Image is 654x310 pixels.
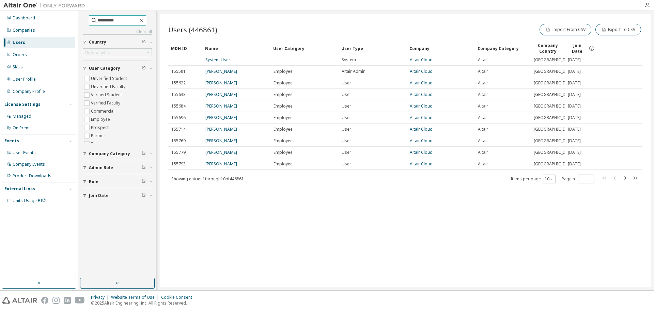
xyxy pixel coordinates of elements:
span: User [342,150,351,155]
button: Import From CSV [540,24,591,35]
span: User [342,127,351,132]
span: [GEOGRAPHIC_DATA] [534,127,575,132]
div: User Profile [13,77,36,82]
span: [DATE] [568,69,581,74]
span: Items per page [511,175,556,183]
span: Join Date [89,193,109,198]
div: Cookie Consent [161,295,196,300]
a: Altair Cloud [410,57,433,63]
label: Unverified Faculty [91,83,127,91]
p: © 2025 Altair Engineering, Inc. All Rights Reserved. [91,300,196,306]
span: [GEOGRAPHIC_DATA] [534,57,575,63]
span: [GEOGRAPHIC_DATA] [534,69,575,74]
span: [GEOGRAPHIC_DATA] [534,80,575,86]
label: Commercial [91,107,116,115]
span: [GEOGRAPHIC_DATA] [534,138,575,144]
span: Employee [274,138,293,144]
a: System User [205,57,230,63]
img: altair_logo.svg [2,297,37,304]
span: Altair [478,57,488,63]
span: Employee [274,92,293,97]
button: Join Date [83,188,152,203]
a: [PERSON_NAME] [205,138,237,144]
button: Country [83,35,152,50]
div: User Category [273,43,336,54]
button: Export To CSV [595,24,641,35]
span: Admin Role [89,165,113,170]
span: Altair [478,115,488,120]
a: [PERSON_NAME] [205,103,237,109]
a: [PERSON_NAME] [205,149,237,155]
button: Admin Role [83,160,152,175]
div: Website Terms of Use [111,295,161,300]
a: Clear all [83,29,152,34]
div: Company [409,43,472,54]
span: 155696 [171,115,186,120]
div: Users [13,40,25,45]
a: [PERSON_NAME] [205,126,237,132]
span: Role [89,179,98,184]
span: User [342,92,351,97]
div: MDH ID [171,43,200,54]
span: Clear filter [142,193,146,198]
span: Clear filter [142,165,146,170]
span: Users (446861) [168,25,217,34]
button: Role [83,174,152,189]
label: Partner [91,132,107,140]
img: facebook.svg [41,297,48,304]
div: SKUs [13,64,23,70]
span: [DATE] [568,80,581,86]
div: Company Profile [13,89,45,94]
div: Company Category [478,43,528,54]
span: Altair [478,138,488,144]
div: Click to select [84,50,111,55]
a: Altair Cloud [410,149,433,155]
div: External Links [4,186,35,192]
span: User [342,103,351,109]
span: [GEOGRAPHIC_DATA] [534,115,575,120]
span: 155633 [171,92,186,97]
div: Company Events [13,162,45,167]
div: Orders [13,52,27,58]
span: Company Category [89,151,130,157]
a: Altair Cloud [410,68,433,74]
span: [DATE] [568,138,581,144]
label: Unverified Student [91,75,128,83]
button: Company Category [83,146,152,161]
span: [DATE] [568,150,581,155]
img: linkedin.svg [64,297,71,304]
span: 155769 [171,138,186,144]
label: Verified Student [91,91,123,99]
span: Altair [478,80,488,86]
span: [GEOGRAPHIC_DATA] [534,103,575,109]
a: Altair Cloud [410,126,433,132]
div: On Prem [13,125,30,131]
img: Altair One [3,2,89,9]
span: Employee [274,161,293,167]
div: Companies [13,28,35,33]
a: [PERSON_NAME] [205,92,237,97]
a: Altair Cloud [410,92,433,97]
label: Verified Faculty [91,99,122,107]
span: [GEOGRAPHIC_DATA] [534,150,575,155]
span: Employee [274,115,293,120]
span: User Category [89,66,120,71]
span: Clear filter [142,39,146,45]
span: Altair [478,92,488,97]
span: User [342,80,351,86]
span: Units Usage BI [13,198,46,203]
span: Altair [478,127,488,132]
span: User [342,138,351,144]
span: 155714 [171,127,186,132]
a: Altair Cloud [410,103,433,109]
span: User [342,115,351,120]
a: [PERSON_NAME] [205,80,237,86]
label: Trial [91,140,101,148]
span: Altair Admin [342,69,365,74]
div: Events [4,138,19,144]
span: System [342,57,356,63]
span: [GEOGRAPHIC_DATA] [534,161,575,167]
div: Privacy [91,295,111,300]
label: Employee [91,115,111,124]
a: Altair Cloud [410,80,433,86]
